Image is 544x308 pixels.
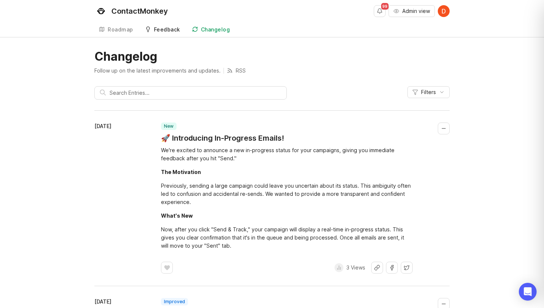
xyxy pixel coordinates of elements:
button: Filters [407,86,450,98]
button: Admin view [389,5,435,17]
input: Search Entries... [110,89,281,97]
div: We're excited to announce a new in-progress status for your campaigns, giving you immediate feedb... [161,146,413,163]
span: 99 [381,3,389,10]
div: What's New [161,212,193,219]
p: 3 Views [346,264,365,271]
div: ContactMonkey [111,7,168,15]
div: Changelog [201,27,230,32]
a: Roadmap [94,22,138,37]
img: ContactMonkey logo [94,4,108,18]
button: Notifications [374,5,386,17]
a: RSS [227,67,246,74]
a: Changelog [188,22,235,37]
div: Open Intercom Messenger [519,283,537,301]
button: Share on Facebook [386,262,398,274]
img: Daniel G [438,5,450,17]
time: [DATE] [94,298,111,305]
h1: Changelog [94,49,450,64]
div: Feedback [154,27,180,32]
span: Admin view [402,7,430,15]
p: improved [164,299,185,305]
div: The Motivation [161,169,201,175]
p: Follow up on the latest improvements and updates. [94,67,221,74]
div: Previously, sending a large campaign could leave you uncertain about its status. This ambiguity o... [161,182,413,206]
span: Filters [421,88,436,96]
button: Share link [371,262,383,274]
p: RSS [236,67,246,74]
time: [DATE] [94,123,111,129]
button: Share on X [401,262,413,274]
a: Feedback [141,22,185,37]
div: Roadmap [108,27,133,32]
a: 🚀 Introducing In-Progress Emails! [161,133,284,143]
p: new [164,123,174,129]
button: Collapse changelog entry [438,123,450,134]
div: Now, after you click "Send & Track," your campaign will display a real-time in-progress status. T... [161,225,413,250]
